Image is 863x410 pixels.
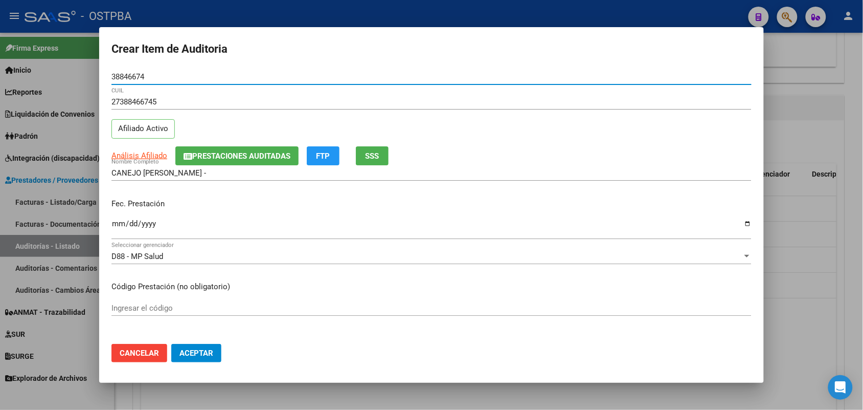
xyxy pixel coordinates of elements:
[366,152,379,161] span: SSS
[111,39,752,59] h2: Crear Item de Auditoria
[356,146,389,165] button: SSS
[111,344,167,362] button: Cancelar
[307,146,339,165] button: FTP
[111,333,752,345] p: Precio
[828,375,853,400] div: Open Intercom Messenger
[111,151,167,160] span: Análisis Afiliado
[111,198,752,210] p: Fec. Prestación
[120,349,159,358] span: Cancelar
[111,252,163,261] span: D88 - MP Salud
[179,349,213,358] span: Aceptar
[111,119,175,139] p: Afiliado Activo
[316,152,330,161] span: FTP
[171,344,221,362] button: Aceptar
[192,152,290,161] span: Prestaciones Auditadas
[175,146,299,165] button: Prestaciones Auditadas
[111,281,752,293] p: Código Prestación (no obligatorio)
